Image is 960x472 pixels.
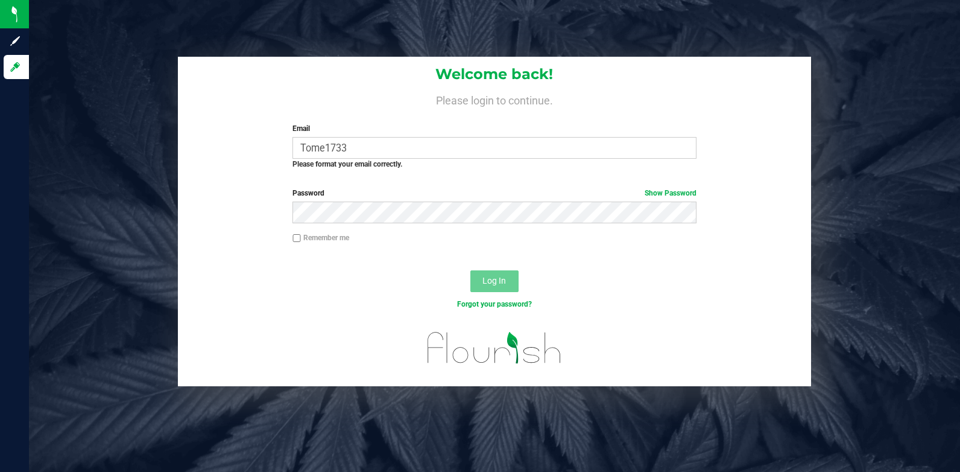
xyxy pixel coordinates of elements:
[457,300,532,308] a: Forgot your password?
[178,66,810,82] h1: Welcome back!
[470,270,519,292] button: Log In
[645,189,696,197] a: Show Password
[292,160,402,168] strong: Please format your email correctly.
[292,189,324,197] span: Password
[292,234,301,243] input: Remember me
[9,61,21,73] inline-svg: Log in
[482,276,506,285] span: Log In
[415,322,573,373] img: flourish_logo.svg
[178,92,810,106] h4: Please login to continue.
[9,35,21,47] inline-svg: Sign up
[292,123,696,134] label: Email
[292,232,349,243] label: Remember me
